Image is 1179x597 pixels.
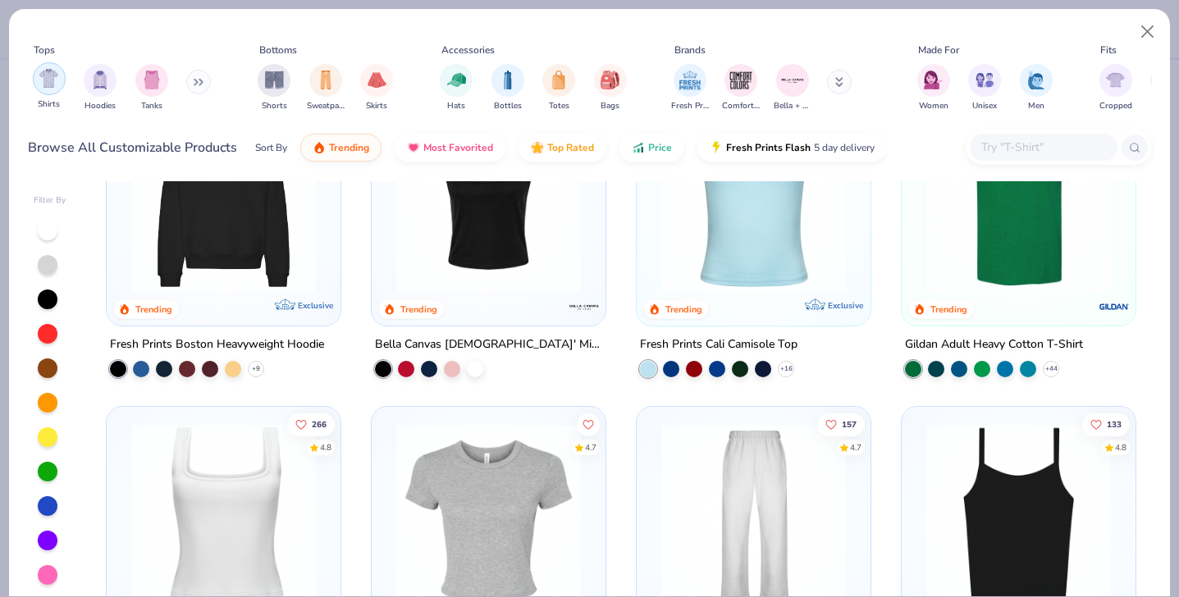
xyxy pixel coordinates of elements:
span: Skirts [366,100,387,112]
button: filter button [440,64,473,112]
img: TopRated.gif [531,141,544,154]
img: Sweatpants Image [317,71,335,89]
span: + 9 [252,364,260,374]
span: Shirts [38,98,60,111]
span: Hats [447,100,465,112]
img: Bella + Canvas Image [780,68,805,93]
input: Try "T-Shirt" [980,138,1106,157]
div: filter for Unisex [968,64,1001,112]
div: Brands [674,43,706,57]
span: + 44 [1045,364,1058,374]
button: Trending [300,134,382,162]
button: filter button [84,64,117,112]
div: filter for Hoodies [84,64,117,112]
button: filter button [258,64,290,112]
img: Bella + Canvas logo [568,290,601,323]
div: Tops [34,43,55,57]
img: Gildan logo [1098,290,1131,323]
button: Like [577,412,600,435]
img: flash.gif [710,141,723,154]
div: Accessories [441,43,495,57]
span: Cropped [1099,100,1132,112]
div: Filter By [34,194,66,207]
span: Top Rated [547,141,594,154]
span: Price [648,141,672,154]
button: filter button [774,64,811,112]
div: filter for Fresh Prints [671,64,709,112]
img: Bags Image [601,71,619,89]
img: a25d9891-da96-49f3-a35e-76288174bf3a [653,108,854,293]
img: trending.gif [313,141,326,154]
span: 5 day delivery [814,139,875,157]
img: Hats Image [447,71,466,89]
img: Shorts Image [265,71,284,89]
button: Like [287,412,335,435]
span: 157 [842,420,857,428]
img: Women Image [924,71,943,89]
div: filter for Sweatpants [307,64,345,112]
div: filter for Cropped [1099,64,1132,112]
div: filter for Bella + Canvas [774,64,811,112]
span: Men [1028,100,1044,112]
button: filter button [542,64,575,112]
img: Unisex Image [976,71,994,89]
img: Fresh Prints Image [678,68,702,93]
div: Bottoms [259,43,297,57]
button: filter button [135,64,168,112]
div: filter for Hats [440,64,473,112]
button: filter button [1099,64,1132,112]
div: Gildan Adult Heavy Cotton T-Shirt [905,335,1083,355]
span: Most Favorited [423,141,493,154]
span: 266 [312,420,327,428]
img: Bottles Image [499,71,517,89]
div: filter for Tanks [135,64,168,112]
div: filter for Bags [594,64,627,112]
button: Top Rated [519,134,606,162]
span: Women [919,100,948,112]
button: filter button [1020,64,1053,112]
button: Like [1082,412,1130,435]
span: Exclusive [298,300,333,311]
span: Bags [601,100,619,112]
span: Fresh Prints Flash [726,141,811,154]
span: + 16 [780,364,793,374]
button: Like [817,412,865,435]
button: filter button [968,64,1001,112]
span: 133 [1107,420,1122,428]
div: filter for Men [1020,64,1053,112]
span: Unisex [972,100,997,112]
img: Men Image [1027,71,1045,89]
div: filter for Totes [542,64,575,112]
img: Tanks Image [143,71,161,89]
img: Hoodies Image [91,71,109,89]
button: Most Favorited [395,134,505,162]
div: Bella Canvas [DEMOGRAPHIC_DATA]' Micro Ribbed Scoop Tank [375,335,602,355]
img: 91acfc32-fd48-4d6b-bdad-a4c1a30ac3fc [123,108,324,293]
div: Fresh Prints Boston Heavyweight Hoodie [110,335,324,355]
span: Hoodies [85,100,116,112]
button: filter button [491,64,524,112]
span: Shorts [262,100,287,112]
div: Sort By [255,140,287,155]
img: Totes Image [550,71,568,89]
div: 4.8 [1115,441,1126,453]
div: filter for Shirts [33,62,66,111]
img: db319196-8705-402d-8b46-62aaa07ed94f [918,108,1119,293]
button: filter button [307,64,345,112]
img: most_fav.gif [407,141,420,154]
span: Comfort Colors [722,100,760,112]
div: Fresh Prints Cali Camisole Top [640,335,797,355]
button: filter button [722,64,760,112]
img: Comfort Colors Image [729,68,753,93]
div: Browse All Customizable Products [28,138,237,157]
button: filter button [917,64,950,112]
span: Trending [329,141,369,154]
button: filter button [33,64,66,112]
button: filter button [360,64,393,112]
span: Totes [549,100,569,112]
button: Fresh Prints Flash5 day delivery [697,134,887,162]
img: 8af284bf-0d00-45ea-9003-ce4b9a3194ad [388,108,589,293]
div: filter for Bottles [491,64,524,112]
div: filter for Skirts [360,64,393,112]
img: Skirts Image [368,71,386,89]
